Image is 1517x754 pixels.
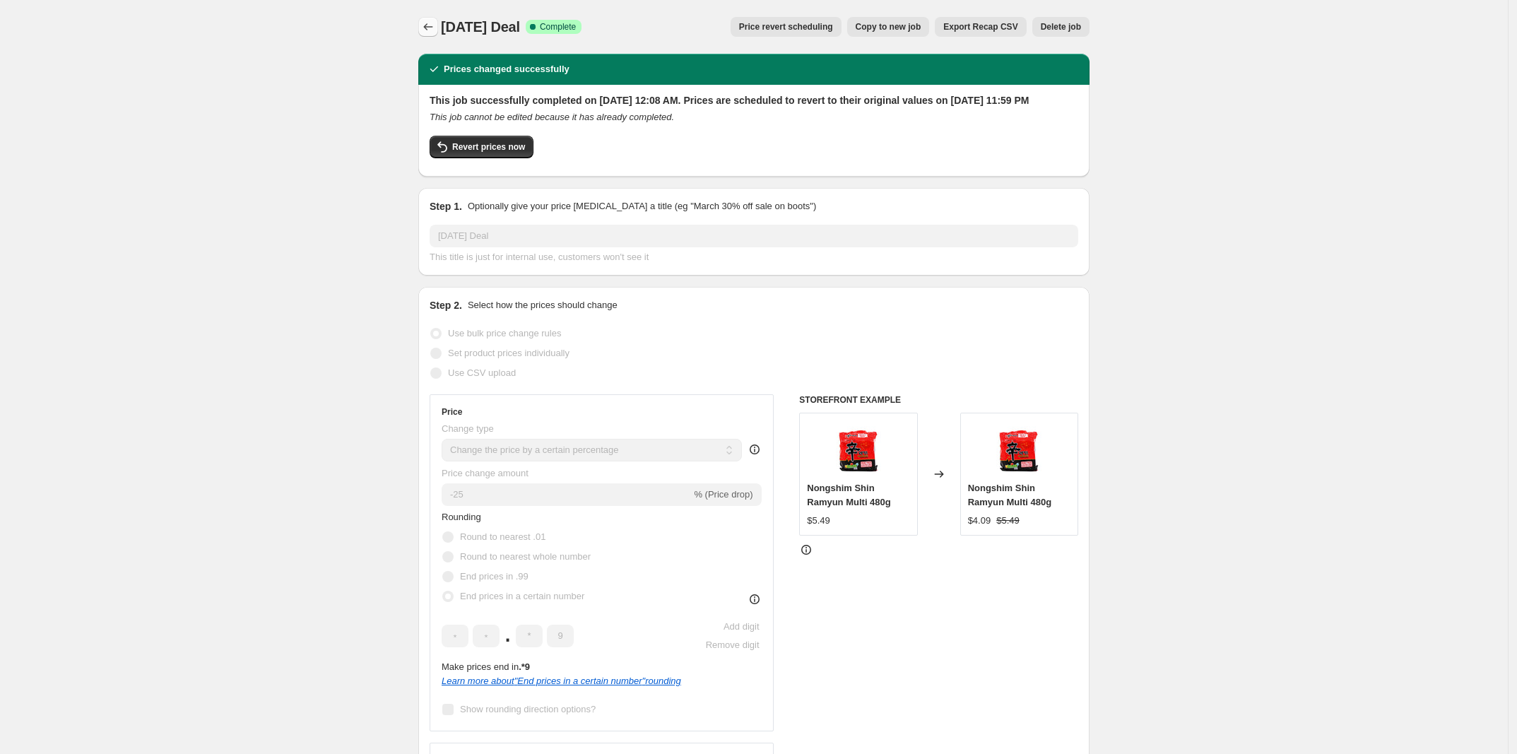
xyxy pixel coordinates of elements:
[460,551,591,562] span: Round to nearest whole number
[430,93,1078,107] h2: This job successfully completed on [DATE] 12:08 AM. Prices are scheduled to revert to their origi...
[856,21,921,33] span: Copy to new job
[442,512,481,522] span: Rounding
[441,19,520,35] span: [DATE] Deal
[442,625,468,647] input: ﹡
[968,514,991,528] div: $4.09
[1041,21,1081,33] span: Delete job
[468,199,816,213] p: Optionally give your price [MEDICAL_DATA] a title (eg "March 30% off sale on boots")
[547,625,574,647] input: ﹡
[442,468,529,478] span: Price change amount
[442,483,691,506] input: -15
[430,112,674,122] i: This job cannot be edited because it has already completed.
[739,21,833,33] span: Price revert scheduling
[807,483,890,507] span: Nongshim Shin Ramyun Multi 480g
[448,348,569,358] span: Set product prices individually
[847,17,930,37] button: Copy to new job
[430,252,649,262] span: This title is just for internal use, customers won't see it
[943,21,1017,33] span: Export Recap CSV
[1032,17,1090,37] button: Delete job
[504,625,512,647] span: .
[418,17,438,37] button: Price change jobs
[694,489,752,500] span: % (Price drop)
[452,141,525,153] span: Revert prices now
[460,704,596,714] span: Show rounding direction options?
[460,591,584,601] span: End prices in a certain number
[968,483,1051,507] span: Nongshim Shin Ramyun Multi 480g
[468,298,618,312] p: Select how the prices should change
[430,136,533,158] button: Revert prices now
[473,625,500,647] input: ﹡
[516,625,543,647] input: ﹡
[731,17,842,37] button: Price revert scheduling
[430,199,462,213] h2: Step 1.
[442,676,681,686] i: Learn more about " End prices in a certain number " rounding
[442,406,462,418] h3: Price
[448,367,516,378] span: Use CSV upload
[442,676,681,686] a: Learn more about"End prices in a certain number"rounding
[448,328,561,338] span: Use bulk price change rules
[799,394,1078,406] h6: STOREFRONT EXAMPLE
[540,21,576,33] span: Complete
[935,17,1026,37] button: Export Recap CSV
[460,571,529,582] span: End prices in .99
[442,661,530,672] span: Make prices end in
[991,420,1047,477] img: nongshim-shin-ramyun-multi-480g-216455_80x.jpg
[830,420,887,477] img: nongshim-shin-ramyun-multi-480g-216455_80x.jpg
[430,225,1078,247] input: 30% off holiday sale
[996,514,1020,528] strike: $5.49
[807,514,830,528] div: $5.49
[444,62,569,76] h2: Prices changed successfully
[748,442,762,456] div: help
[460,531,545,542] span: Round to nearest .01
[430,298,462,312] h2: Step 2.
[442,423,494,434] span: Change type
